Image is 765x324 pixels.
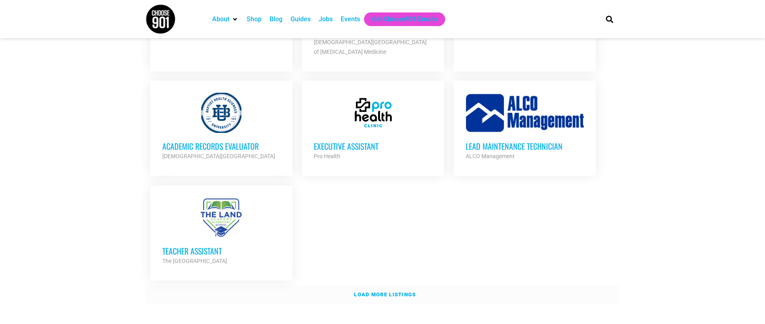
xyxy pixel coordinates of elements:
[162,141,280,151] h3: Academic Records Evaluator
[145,285,620,304] a: Load more listings
[212,14,229,24] a: About
[150,81,292,173] a: Academic Records Evaluator [DEMOGRAPHIC_DATA][GEOGRAPHIC_DATA]
[208,12,243,26] div: About
[162,246,280,256] h3: Teacher Assistant
[150,185,292,278] a: Teacher Assistant The [GEOGRAPHIC_DATA]
[162,258,227,264] strong: The [GEOGRAPHIC_DATA]
[319,14,333,24] a: Jobs
[372,14,437,24] a: Get Choose901 Emails
[247,14,262,24] a: Shop
[302,81,444,173] a: Executive Assistant Pro Health
[341,14,360,24] a: Events
[162,153,275,159] strong: [DEMOGRAPHIC_DATA][GEOGRAPHIC_DATA]
[354,291,416,298] strong: Load more listings
[603,12,616,26] div: Search
[270,14,282,24] a: Blog
[466,153,515,159] strong: ALCO Management
[208,12,592,26] nav: Main nav
[454,81,596,173] a: Lead Maintenance Technician ALCO Management
[314,141,432,151] h3: Executive Assistant
[314,39,427,55] strong: [DEMOGRAPHIC_DATA][GEOGRAPHIC_DATA] of [MEDICAL_DATA] Medicine
[290,14,311,24] a: Guides
[314,153,340,159] strong: Pro Health
[466,141,584,151] h3: Lead Maintenance Technician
